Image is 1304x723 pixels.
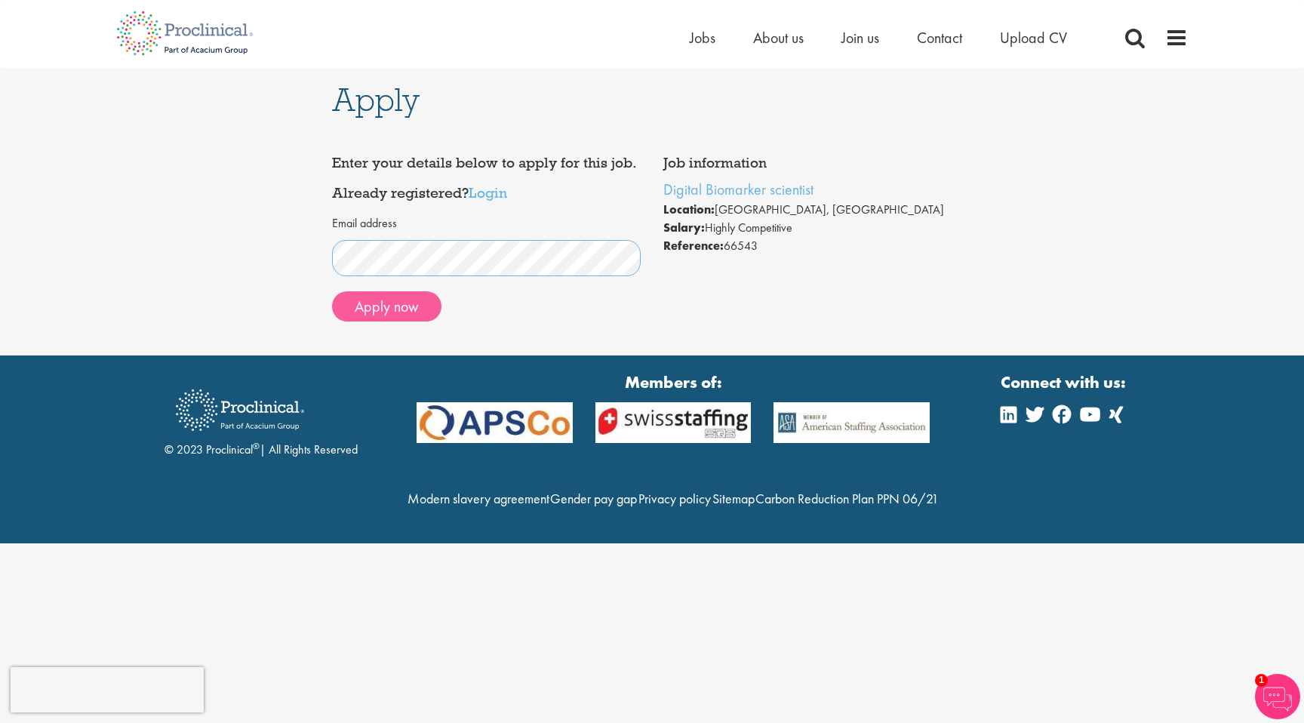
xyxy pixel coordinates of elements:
[469,183,507,202] a: Login
[638,490,711,507] a: Privacy policy
[405,402,584,444] img: APSCo
[841,28,879,48] a: Join us
[753,28,804,48] a: About us
[1255,674,1300,719] img: Chatbot
[332,215,397,232] label: Email address
[663,220,705,235] strong: Salary:
[332,291,441,322] button: Apply now
[550,490,637,507] a: Gender pay gap
[1255,674,1268,687] span: 1
[1000,28,1067,48] a: Upload CV
[417,371,930,394] strong: Members of:
[663,237,973,255] li: 66543
[712,490,755,507] a: Sitemap
[253,440,260,452] sup: ®
[663,238,724,254] strong: Reference:
[755,490,939,507] a: Carbon Reduction Plan PPN 06/21
[165,378,358,459] div: © 2023 Proclinical | All Rights Reserved
[663,180,813,199] a: Digital Biomarker scientist
[762,402,941,444] img: APSCo
[407,490,549,507] a: Modern slavery agreement
[11,667,204,712] iframe: reCAPTCHA
[663,202,715,217] strong: Location:
[1001,371,1129,394] strong: Connect with us:
[663,155,973,171] h4: Job information
[332,79,420,120] span: Apply
[165,379,315,441] img: Proclinical Recruitment
[663,201,973,219] li: [GEOGRAPHIC_DATA], [GEOGRAPHIC_DATA]
[332,155,641,200] h4: Enter your details below to apply for this job. Already registered?
[584,402,763,444] img: APSCo
[917,28,962,48] a: Contact
[690,28,715,48] a: Jobs
[663,219,973,237] li: Highly Competitive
